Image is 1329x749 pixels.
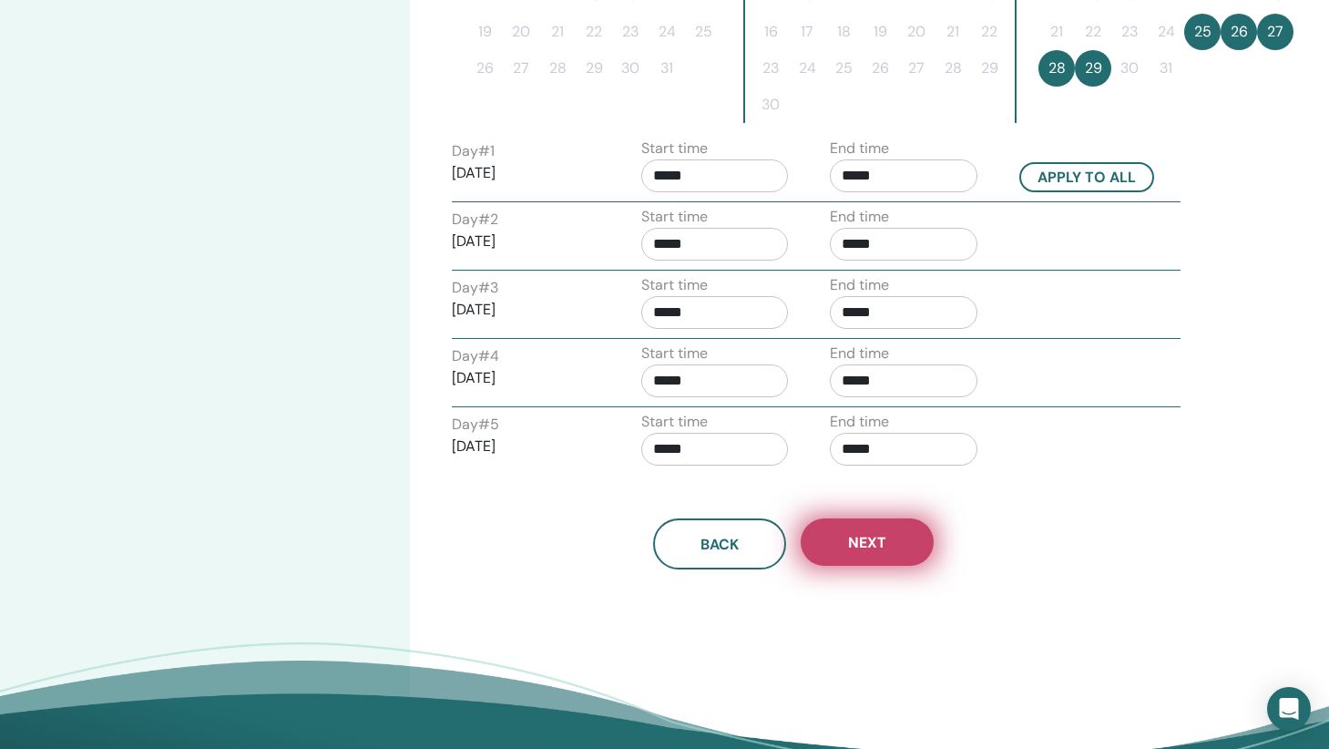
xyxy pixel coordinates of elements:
[789,14,825,50] button: 17
[452,345,499,367] label: Day # 4
[641,138,708,159] label: Start time
[539,14,576,50] button: 21
[466,50,503,87] button: 26
[576,14,612,50] button: 22
[830,411,889,433] label: End time
[1038,14,1075,50] button: 21
[830,206,889,228] label: End time
[752,87,789,123] button: 30
[649,50,685,87] button: 31
[935,14,971,50] button: 21
[848,533,886,552] span: Next
[1075,14,1111,50] button: 22
[503,14,539,50] button: 20
[612,50,649,87] button: 30
[898,50,935,87] button: 27
[830,343,889,364] label: End time
[1221,14,1257,50] button: 26
[641,343,708,364] label: Start time
[452,367,599,389] p: [DATE]
[452,209,498,231] label: Day # 2
[641,411,708,433] label: Start time
[612,14,649,50] button: 23
[653,518,786,569] button: Back
[641,274,708,296] label: Start time
[1148,50,1184,87] button: 31
[971,50,1007,87] button: 29
[825,50,862,87] button: 25
[1267,687,1311,731] div: Open Intercom Messenger
[1019,162,1154,192] button: Apply to all
[789,50,825,87] button: 24
[1184,14,1221,50] button: 25
[700,535,739,554] span: Back
[452,231,599,252] p: [DATE]
[1257,14,1293,50] button: 27
[825,14,862,50] button: 18
[971,14,1007,50] button: 22
[452,162,599,184] p: [DATE]
[539,50,576,87] button: 28
[898,14,935,50] button: 20
[1038,50,1075,87] button: 28
[862,50,898,87] button: 26
[649,14,685,50] button: 24
[576,50,612,87] button: 29
[466,14,503,50] button: 19
[1111,50,1148,87] button: 30
[1111,14,1148,50] button: 23
[452,299,599,321] p: [DATE]
[503,50,539,87] button: 27
[830,274,889,296] label: End time
[452,140,495,162] label: Day # 1
[452,414,499,436] label: Day # 5
[752,14,789,50] button: 16
[1075,50,1111,87] button: 29
[935,50,971,87] button: 28
[452,436,599,457] p: [DATE]
[752,50,789,87] button: 23
[452,277,498,299] label: Day # 3
[685,14,721,50] button: 25
[641,206,708,228] label: Start time
[862,14,898,50] button: 19
[801,518,934,566] button: Next
[1148,14,1184,50] button: 24
[830,138,889,159] label: End time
